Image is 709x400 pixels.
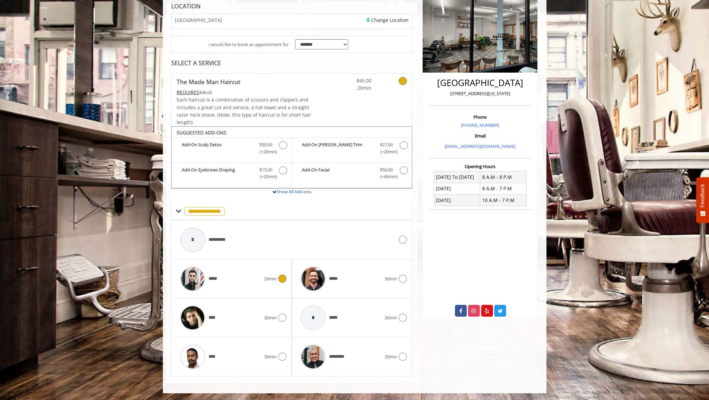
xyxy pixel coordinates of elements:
[264,353,277,360] span: 30min
[259,141,272,148] span: $50.00
[445,143,516,149] a: [EMAIL_ADDRESS][DOMAIN_NAME]
[480,171,527,183] td: 8 A.M - 8 P.M
[480,195,527,206] td: 10 A.M - 7 P.M
[434,183,480,194] td: [DATE]
[376,173,396,180] span: (+40min )
[376,148,396,155] span: (+20min )
[182,166,253,181] b: Add-On Eyebrows Shaping
[177,96,311,125] span: Each haircut is a combination of scissors and clippers and includes a great cut and service, a ho...
[332,77,371,84] span: $45.00
[302,166,373,181] b: Add-On Facial
[434,171,480,183] td: [DATE] To [DATE]
[264,314,277,321] span: 30min
[175,166,288,182] label: Add-On Eyebrows Shaping
[332,84,371,92] span: 20min
[385,275,397,282] span: 30min
[256,148,276,155] span: (+20min )
[302,141,373,155] b: Add-On [PERSON_NAME] Trim
[177,89,312,96] div: $48.00
[175,17,222,23] span: [GEOGRAPHIC_DATA]
[696,177,709,223] button: Feedback - Show survey
[428,164,532,169] h3: Opening Hours
[430,78,530,88] h2: [GEOGRAPHIC_DATA]
[461,122,499,128] a: [PHONE_NUMBER]
[171,126,413,189] div: The Made Man Haircut Add-onS
[177,129,226,136] b: SUGGESTED ADD-ONS
[430,115,530,119] h3: Phone
[385,314,397,321] span: 20min
[277,189,311,195] a: Show All Add-ons
[256,173,276,180] span: (+20min )
[295,166,409,182] label: Add-On Facial
[434,195,480,206] td: [DATE]
[259,166,272,173] span: $15.00
[175,141,288,157] label: Add-On Scalp Detox
[171,60,413,66] div: SELECT A SERVICE
[367,17,409,23] a: Change Location
[700,184,706,207] span: Feedback
[177,77,240,86] b: The Made Man Haircut
[171,2,201,10] b: LOCATION
[385,353,397,360] span: 20min
[430,90,530,97] p: [STREET_ADDRESS][US_STATE]
[380,141,393,148] span: $27.00
[480,183,527,194] td: 8 A.M - 7 P.M
[177,89,199,95] span: This service needs some Advance to be paid before we block your appointment
[209,41,288,48] span: I would like to book an appointment for
[182,141,253,155] b: Add-On Scalp Detox
[380,166,393,173] span: $50.00
[430,133,530,138] h3: Email
[295,141,409,157] label: Add-On Beard Trim
[264,275,277,282] span: 20min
